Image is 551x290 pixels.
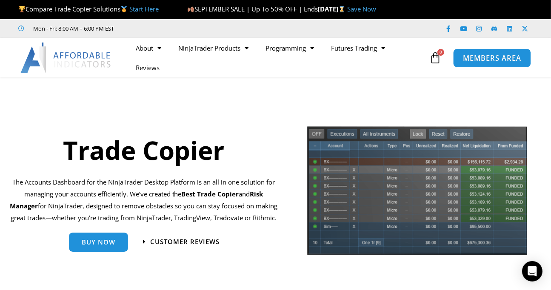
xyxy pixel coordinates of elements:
[187,5,318,13] span: SEPTEMBER SALE | Up To 50% OFF | Ends
[188,6,194,12] img: 🍂
[19,6,25,12] img: 🏆
[143,239,220,245] a: Customer Reviews
[323,38,394,58] a: Futures Trading
[318,5,347,13] strong: [DATE]
[182,190,239,198] b: Best Trade Copier
[170,38,257,58] a: NinjaTrader Products
[82,239,115,245] span: Buy Now
[257,38,323,58] a: Programming
[128,38,170,58] a: About
[522,261,542,281] div: Open Intercom Messenger
[339,6,345,12] img: ⌛
[18,5,159,13] span: Compare Trade Copier Solutions
[10,190,263,210] strong: Risk Manager
[6,176,281,224] p: The Accounts Dashboard for the NinjaTrader Desktop Platform is an all in one solution for managin...
[31,23,114,34] span: Mon - Fri: 8:00 AM – 6:00 PM EST
[128,58,168,77] a: Reviews
[462,54,521,62] span: MEMBERS AREA
[6,132,281,168] h1: Trade Copier
[126,24,254,33] iframe: Customer reviews powered by Trustpilot
[150,239,220,245] span: Customer Reviews
[121,6,127,12] img: 🥇
[128,38,427,77] nav: Menu
[453,48,531,67] a: MEMBERS AREA
[417,45,454,70] a: 0
[129,5,159,13] a: Start Here
[437,49,444,56] span: 0
[347,5,376,13] a: Save Now
[69,233,128,252] a: Buy Now
[306,125,528,261] img: tradecopier | Affordable Indicators – NinjaTrader
[20,43,112,73] img: LogoAI | Affordable Indicators – NinjaTrader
